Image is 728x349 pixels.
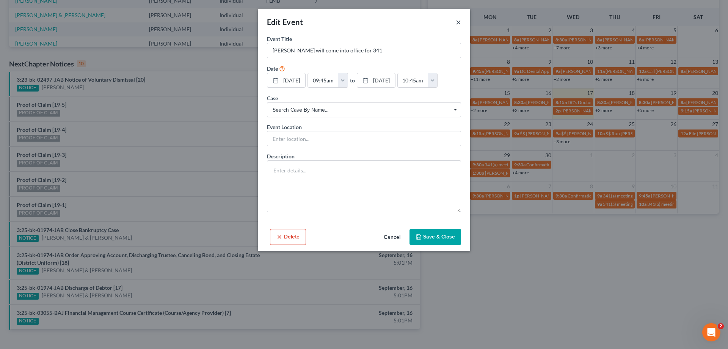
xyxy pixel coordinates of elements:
[267,73,305,88] a: [DATE]
[267,94,278,102] label: Case
[456,17,461,27] button: ×
[409,229,461,245] button: Save & Close
[378,230,406,245] button: Cancel
[267,36,292,42] span: Event Title
[350,76,355,84] label: to
[273,106,455,114] span: Search case by name...
[308,73,338,88] input: -- : --
[702,323,720,341] iframe: Intercom live chat
[357,73,395,88] a: [DATE]
[267,123,302,131] label: Event Location
[718,323,724,329] span: 2
[267,65,278,73] label: Date
[267,17,303,27] span: Edit Event
[398,73,428,88] input: -- : --
[270,229,306,245] button: Delete
[267,43,461,58] input: Enter event name...
[267,102,461,117] span: Select box activate
[267,131,461,146] input: Enter location...
[267,152,295,160] label: Description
